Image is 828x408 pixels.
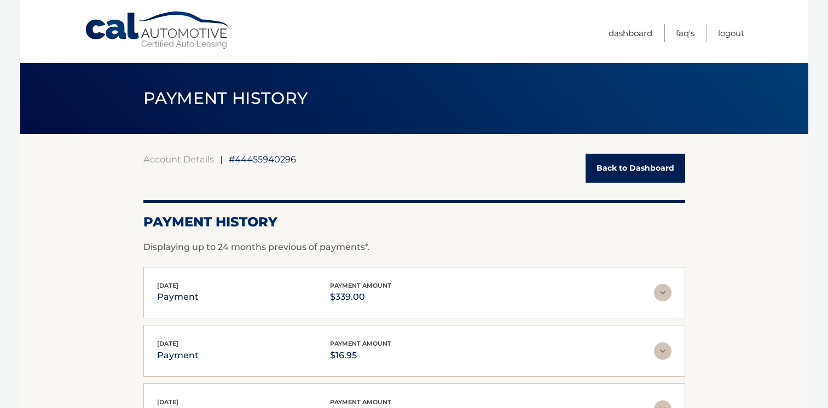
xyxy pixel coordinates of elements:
p: Displaying up to 24 months previous of payments*. [143,241,685,254]
a: FAQ's [676,24,694,42]
a: Logout [718,24,744,42]
p: payment [157,289,199,305]
a: Cal Automotive [84,11,232,50]
span: #44455940296 [229,154,296,165]
span: payment amount [330,398,391,406]
p: $16.95 [330,348,391,363]
span: payment amount [330,282,391,289]
p: $339.00 [330,289,391,305]
img: accordion-rest.svg [654,342,671,360]
span: | [220,154,223,165]
img: accordion-rest.svg [654,284,671,301]
a: Dashboard [609,24,652,42]
span: payment amount [330,340,391,347]
span: [DATE] [157,340,178,347]
span: [DATE] [157,282,178,289]
h2: Payment History [143,214,685,230]
a: Back to Dashboard [586,154,685,183]
span: PAYMENT HISTORY [143,88,308,108]
span: [DATE] [157,398,178,406]
a: Account Details [143,154,214,165]
p: payment [157,348,199,363]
